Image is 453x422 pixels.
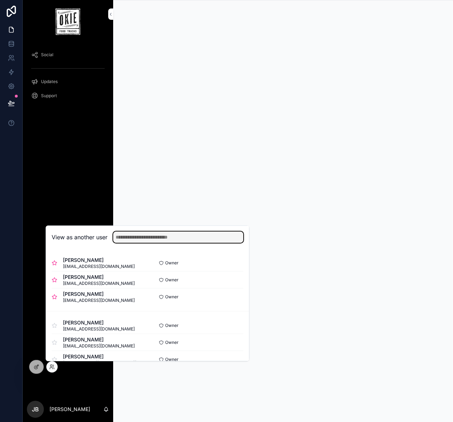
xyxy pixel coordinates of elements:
[41,79,58,84] span: Updates
[165,294,179,300] span: Owner
[63,291,135,298] span: [PERSON_NAME]
[63,264,135,269] span: [EMAIL_ADDRESS][DOMAIN_NAME]
[50,406,90,413] p: [PERSON_NAME]
[63,319,135,326] span: [PERSON_NAME]
[27,48,109,61] a: Social
[165,340,179,345] span: Owner
[165,323,179,328] span: Owner
[63,343,135,349] span: [EMAIL_ADDRESS][DOMAIN_NAME]
[41,52,53,58] span: Social
[63,298,135,303] span: [EMAIL_ADDRESS][DOMAIN_NAME]
[63,257,135,264] span: [PERSON_NAME]
[63,353,147,360] span: [PERSON_NAME]
[23,43,113,111] div: scrollable content
[27,75,109,88] a: Updates
[63,336,135,343] span: [PERSON_NAME]
[165,260,179,266] span: Owner
[32,405,39,414] span: JB
[165,277,179,283] span: Owner
[63,326,135,332] span: [EMAIL_ADDRESS][DOMAIN_NAME]
[52,233,108,241] h2: View as another user
[63,274,135,281] span: [PERSON_NAME]
[165,357,179,362] span: Owner
[63,281,135,286] span: [EMAIL_ADDRESS][DOMAIN_NAME]
[56,8,80,35] img: App logo
[41,93,57,99] span: Support
[63,360,147,366] span: [PERSON_NAME][EMAIL_ADDRESS][DOMAIN_NAME]
[27,89,109,102] a: Support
